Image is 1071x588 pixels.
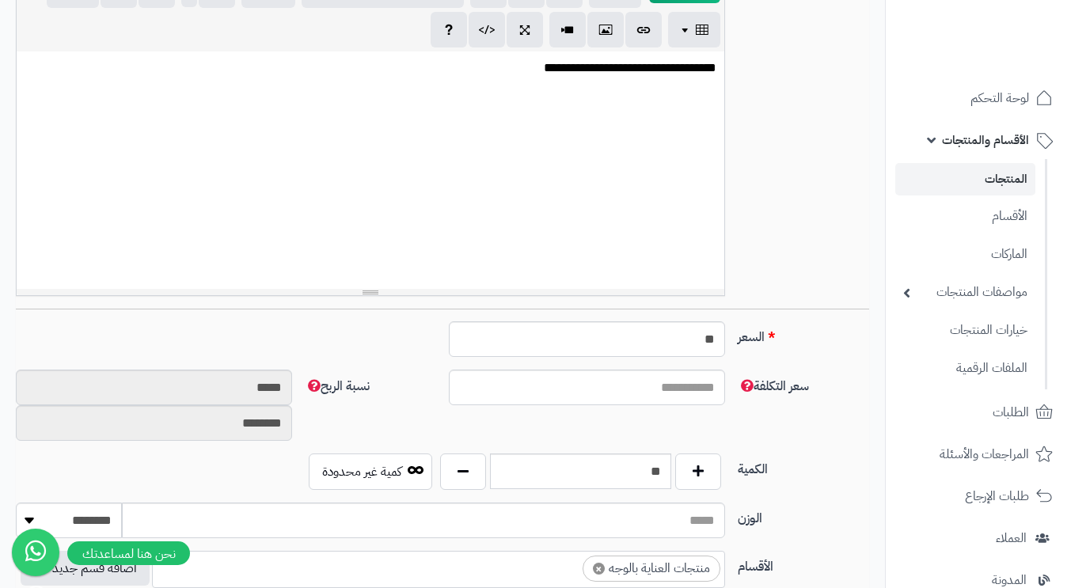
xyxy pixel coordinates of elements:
a: مواصفات المنتجات [895,275,1035,309]
a: الطلبات [895,393,1062,431]
span: المراجعات والأسئلة [940,443,1029,465]
label: الكمية [731,453,875,479]
a: العملاء [895,519,1062,557]
span: الأقسام والمنتجات [942,129,1029,151]
a: لوحة التحكم [895,79,1062,117]
span: طلبات الإرجاع [965,485,1029,507]
a: خيارات المنتجات [895,313,1035,347]
button: اضافة قسم جديد [21,551,150,586]
span: نسبة الربح [305,377,370,396]
a: المراجعات والأسئلة [895,435,1062,473]
li: منتجات العناية بالوجه [583,556,720,582]
span: العملاء [996,527,1027,549]
a: المنتجات [895,163,1035,195]
label: السعر [731,321,875,347]
span: الطلبات [993,401,1029,423]
label: الأقسام [731,551,875,576]
a: الماركات [895,237,1035,271]
label: الوزن [731,503,875,528]
span: سعر التكلفة [738,377,809,396]
span: لوحة التحكم [970,87,1029,109]
a: الملفات الرقمية [895,351,1035,385]
a: طلبات الإرجاع [895,477,1062,515]
a: الأقسام [895,199,1035,233]
span: × [593,563,605,575]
